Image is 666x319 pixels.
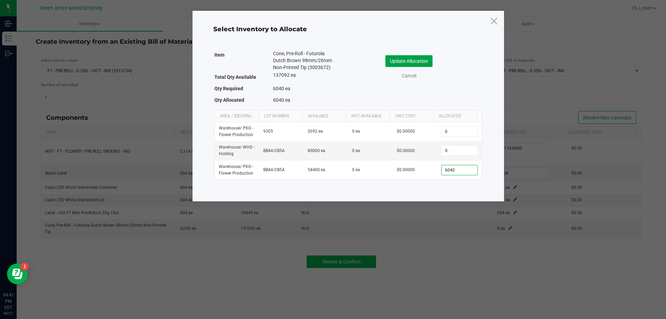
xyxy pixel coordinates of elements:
span: 2692 ea [308,129,323,134]
label: Item [214,50,224,60]
span: 6040 ea [273,97,290,103]
iframe: Resource center unread badge [20,262,29,271]
td: BB4A-CB5A [259,161,304,179]
button: Update Allocation [385,55,433,67]
th: Allocated [433,110,477,122]
span: 137092 ea [273,72,296,78]
td: BB4A-CB5A [259,141,304,160]
span: 0 ea [352,129,360,134]
span: Warehouse / WHS - Holding [219,145,254,156]
span: $0.00000 [397,148,415,153]
th: Not Available [346,110,390,122]
th: Unit Cost [390,110,433,122]
label: Qty Required [214,84,243,93]
td: 9305 [259,122,304,141]
th: Available [302,110,346,122]
span: Cone, Pre-Roll - Futurola Dutch Brown 98mm/26mm Non-Printed Tip (3003672) [273,50,338,71]
span: 0 ea [352,148,360,153]
span: $0.00000 [397,167,415,172]
label: Total Qty Available [214,72,256,82]
span: $0.00000 [397,129,415,134]
span: Select Inventory to Allocate [213,25,307,33]
span: 80000 ea [308,148,325,153]
span: 6040 ea [273,86,290,91]
label: Qty Allocated [214,95,244,105]
th: Area / [GEOGRAPHIC_DATA] [215,110,258,122]
span: Warehouse / PKG - Flower Production [219,126,253,137]
iframe: Resource center [7,263,28,284]
span: 0 ea [352,167,360,172]
span: Warehouse / PKG - Flower Production [219,164,253,176]
a: Cancel [395,72,423,79]
th: Lot Number [258,110,302,122]
span: 54400 ea [308,167,325,172]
